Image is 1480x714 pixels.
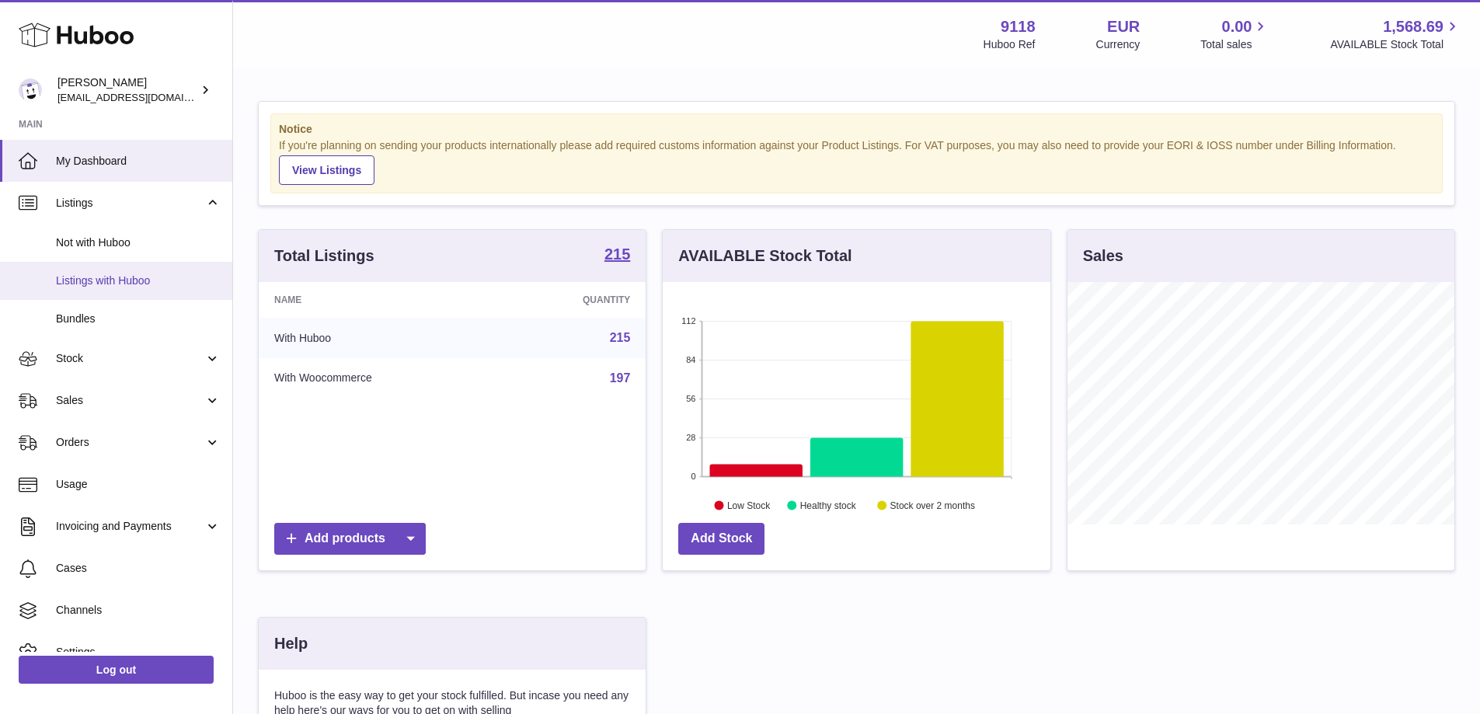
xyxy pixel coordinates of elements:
span: Cases [56,561,221,576]
th: Name [259,282,499,318]
span: Settings [56,645,221,660]
span: [EMAIL_ADDRESS][DOMAIN_NAME] [57,91,228,103]
span: Sales [56,393,204,408]
h3: AVAILABLE Stock Total [678,246,851,266]
span: Channels [56,603,221,618]
a: 215 [604,246,630,265]
th: Quantity [499,282,646,318]
strong: EUR [1107,16,1140,37]
a: View Listings [279,155,374,185]
span: My Dashboard [56,154,221,169]
div: [PERSON_NAME] [57,75,197,105]
a: Add products [274,523,426,555]
img: internalAdmin-9118@internal.huboo.com [19,78,42,102]
span: Total sales [1200,37,1269,52]
h3: Total Listings [274,246,374,266]
span: Usage [56,477,221,492]
span: 1,568.69 [1383,16,1443,37]
text: 112 [681,316,695,326]
h3: Sales [1083,246,1123,266]
div: If you're planning on sending your products internationally please add required customs informati... [279,138,1434,185]
strong: 9118 [1001,16,1036,37]
span: 0.00 [1222,16,1252,37]
strong: Notice [279,122,1434,137]
text: 28 [687,433,696,442]
text: Healthy stock [800,500,857,510]
strong: 215 [604,246,630,262]
span: Stock [56,351,204,366]
span: Listings with Huboo [56,273,221,288]
a: 215 [610,331,631,344]
div: Currency [1096,37,1140,52]
text: 84 [687,355,696,364]
a: Log out [19,656,214,684]
span: Orders [56,435,204,450]
span: Not with Huboo [56,235,221,250]
a: 1,568.69 AVAILABLE Stock Total [1330,16,1461,52]
div: Huboo Ref [984,37,1036,52]
span: Invoicing and Payments [56,519,204,534]
span: AVAILABLE Stock Total [1330,37,1461,52]
text: 0 [691,472,696,481]
a: Add Stock [678,523,764,555]
span: Listings [56,196,204,211]
span: Bundles [56,312,221,326]
td: With Huboo [259,318,499,358]
a: 197 [610,371,631,385]
h3: Help [274,633,308,654]
text: Stock over 2 months [890,500,975,510]
text: Low Stock [727,500,771,510]
text: 56 [687,394,696,403]
td: With Woocommerce [259,358,499,399]
a: 0.00 Total sales [1200,16,1269,52]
